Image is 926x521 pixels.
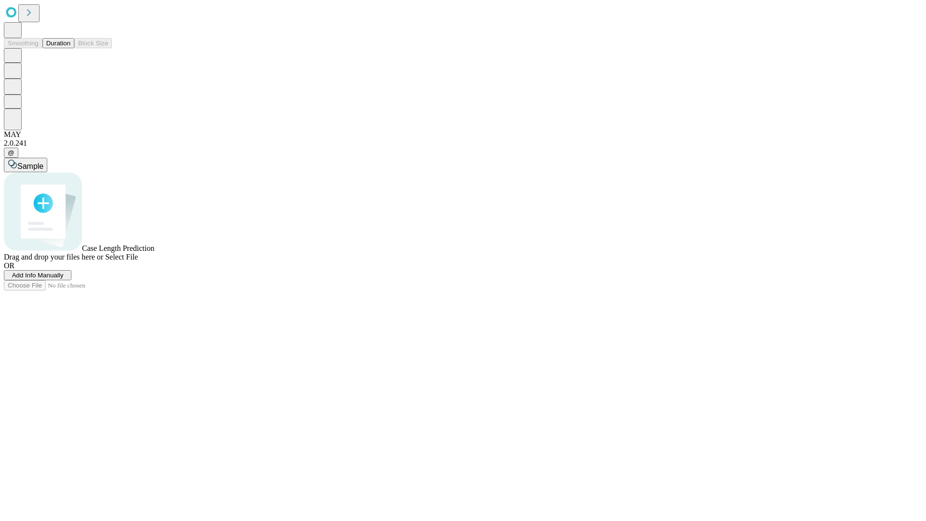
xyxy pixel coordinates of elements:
[4,130,922,139] div: MAY
[42,38,74,48] button: Duration
[4,253,103,261] span: Drag and drop your files here or
[4,139,922,148] div: 2.0.241
[74,38,112,48] button: Block Size
[17,162,43,170] span: Sample
[105,253,138,261] span: Select File
[4,148,18,158] button: @
[4,158,47,172] button: Sample
[4,261,14,270] span: OR
[4,270,71,280] button: Add Info Manually
[12,272,64,279] span: Add Info Manually
[82,244,154,252] span: Case Length Prediction
[4,38,42,48] button: Smoothing
[8,149,14,156] span: @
